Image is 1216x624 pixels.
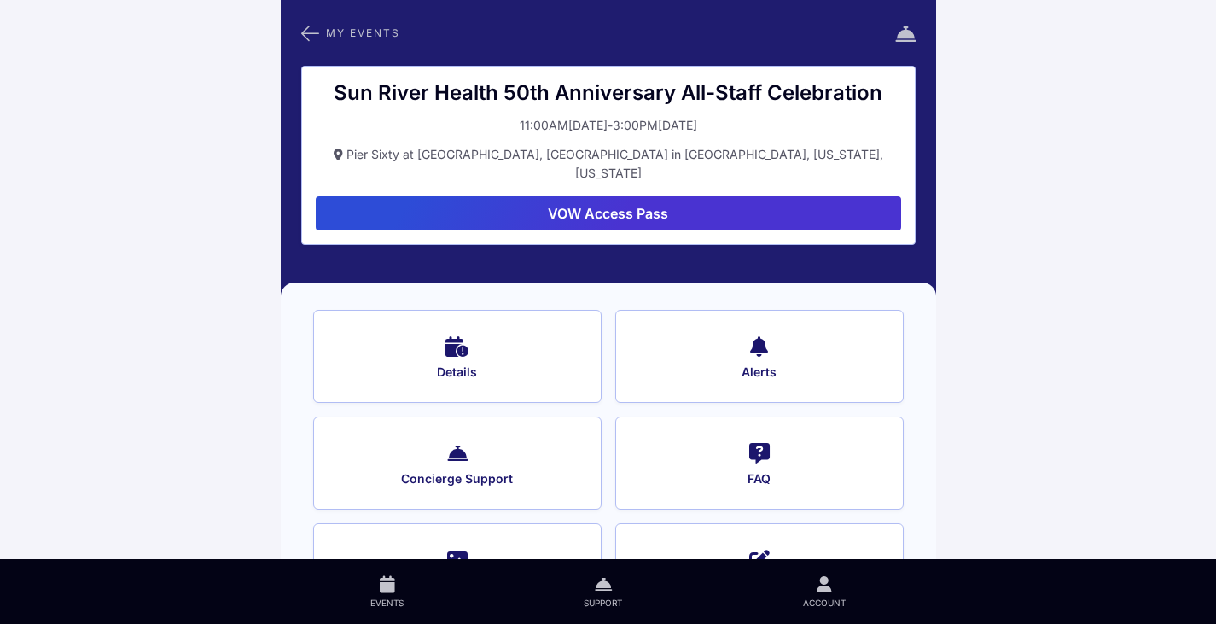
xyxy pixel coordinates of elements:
[316,80,901,106] div: Sun River Health 50th Anniversary All-Staff Celebration
[613,116,697,135] div: 3:00PM[DATE]
[584,597,622,609] span: Support
[316,196,901,230] button: VOW Access Pass
[615,523,904,616] button: Responses
[313,417,602,510] button: Concierge Support
[520,116,608,135] div: 11:00AM[DATE]
[370,597,404,609] span: Events
[281,559,494,624] a: Events
[336,364,579,380] span: Details
[803,597,846,609] span: Account
[336,471,579,487] span: Concierge Support
[316,145,901,183] button: Pier Sixty at [GEOGRAPHIC_DATA], [GEOGRAPHIC_DATA] in [GEOGRAPHIC_DATA], [US_STATE], [US_STATE]
[313,523,602,616] button: Gallery
[326,28,400,38] span: My Events
[301,22,400,44] button: My Events
[615,417,904,510] button: FAQ
[638,471,881,487] span: FAQ
[346,147,883,180] span: Pier Sixty at [GEOGRAPHIC_DATA], [GEOGRAPHIC_DATA] in [GEOGRAPHIC_DATA], [US_STATE], [US_STATE]
[316,116,901,135] button: 11:00AM[DATE]-3:00PM[DATE]
[615,310,904,403] button: Alerts
[713,559,935,624] a: Account
[313,310,602,403] button: Details
[638,364,881,380] span: Alerts
[494,559,713,624] a: Support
